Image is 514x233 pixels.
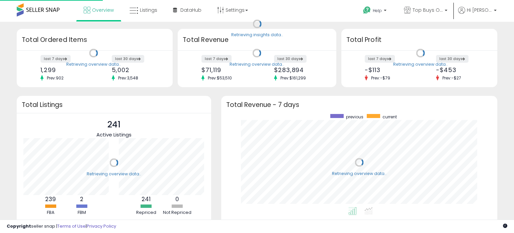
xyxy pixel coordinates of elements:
[66,61,121,67] div: Retrieving overview data..
[140,7,157,13] span: Listings
[458,7,497,22] a: Hi [PERSON_NAME]
[92,7,114,13] span: Overview
[180,7,201,13] span: DataHub
[413,7,443,13] span: Top Buys Only!
[393,61,448,67] div: Retrieving overview data..
[230,61,284,67] div: Retrieving overview data..
[467,7,492,13] span: Hi [PERSON_NAME]
[87,171,141,177] div: Retrieving overview data..
[373,8,382,13] span: Help
[7,223,31,229] strong: Copyright
[332,171,387,177] div: Retrieving overview data..
[7,223,116,230] div: seller snap | |
[363,6,371,14] i: Get Help
[358,1,393,22] a: Help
